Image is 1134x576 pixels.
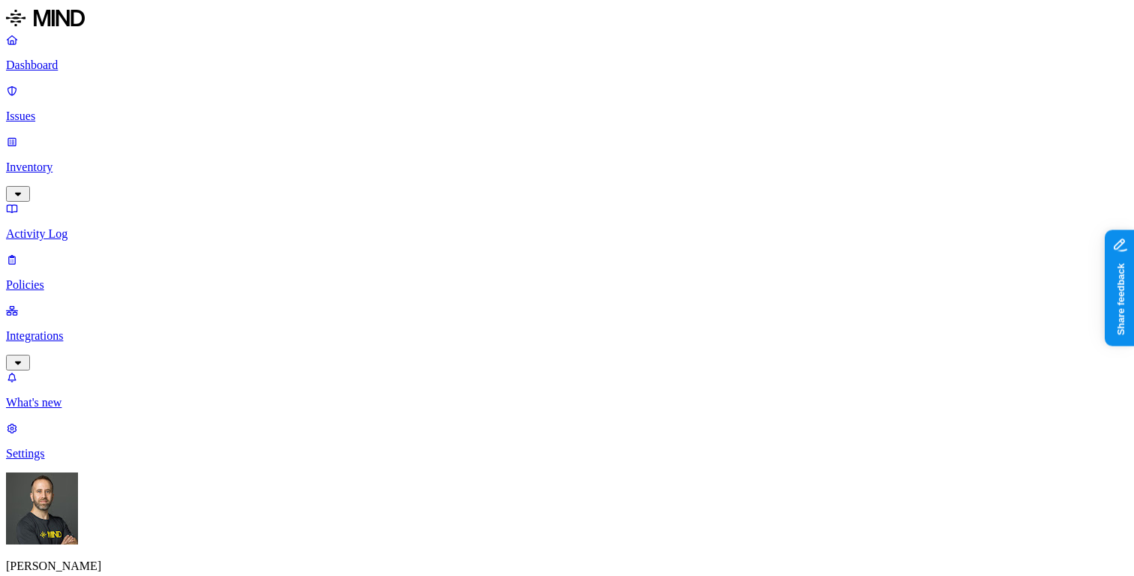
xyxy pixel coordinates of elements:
p: Settings [6,447,1128,460]
p: Inventory [6,160,1128,174]
p: Policies [6,278,1128,292]
p: Integrations [6,329,1128,343]
p: Dashboard [6,58,1128,72]
img: Tom Mayblum [6,472,78,544]
p: What's new [6,396,1128,409]
img: MIND [6,6,85,30]
p: Issues [6,109,1128,123]
p: Activity Log [6,227,1128,241]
